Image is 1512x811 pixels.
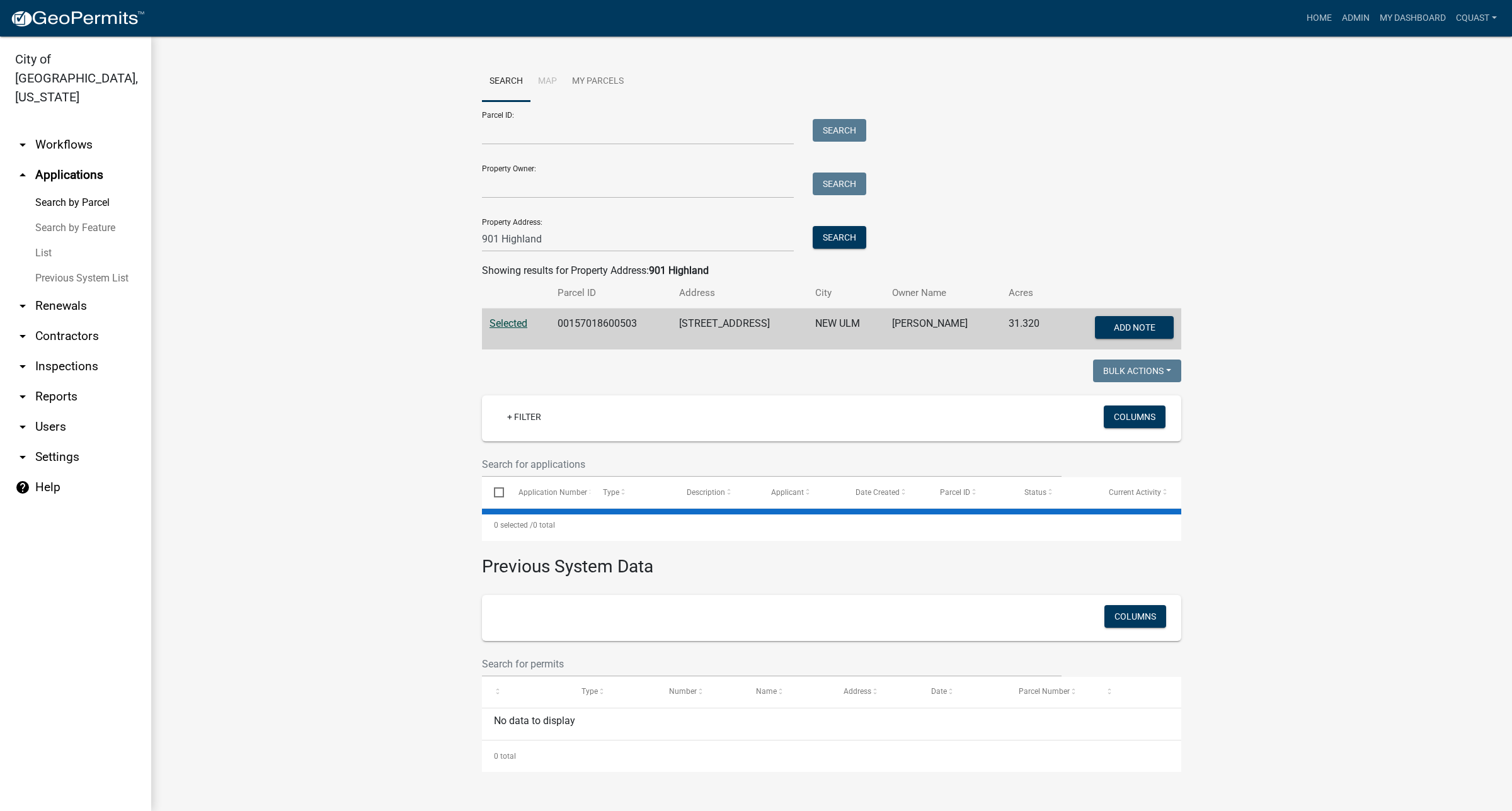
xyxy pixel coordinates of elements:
a: Search [482,62,530,102]
th: City [808,278,885,308]
span: Description [687,488,725,497]
span: Address [844,687,871,696]
td: 00157018600503 [550,309,672,350]
datatable-header-cell: Address [832,677,919,707]
a: Home [1302,6,1337,30]
datatable-header-cell: Select [482,477,506,508]
button: Search [813,173,866,195]
div: No data to display [482,708,1181,740]
datatable-header-cell: Number [657,677,745,707]
strong: 901 Highland [649,264,709,276]
div: 0 total [482,740,1181,772]
datatable-header-cell: Status [1012,477,1097,508]
button: Search [813,226,866,249]
span: Current Activity [1109,488,1161,497]
button: Bulk Actions [1093,360,1181,382]
datatable-header-cell: Date [919,677,1007,707]
button: Columns [1104,605,1166,628]
div: Showing results for Property Address: [482,263,1181,278]
span: Date [931,687,947,696]
span: Parcel ID [940,488,970,497]
datatable-header-cell: Applicant [759,477,844,508]
input: Search for applications [482,451,1062,477]
datatable-header-cell: Description [675,477,759,508]
span: Application Number [518,488,587,497]
i: arrow_drop_down [15,329,30,344]
th: Acres [1001,278,1060,308]
span: Type [581,687,598,696]
i: arrow_drop_up [15,167,30,183]
a: + Filter [497,405,551,428]
datatable-header-cell: Type [570,677,657,707]
span: Parcel Number [1019,687,1070,696]
i: arrow_drop_down [15,389,30,404]
div: 0 total [482,509,1181,541]
input: Search for permits [482,651,1062,677]
span: Date Created [856,488,900,497]
th: Parcel ID [550,278,672,308]
button: Columns [1104,405,1165,428]
td: 31.320 [1001,309,1060,350]
datatable-header-cell: Application Number [506,477,590,508]
th: Address [672,278,808,308]
i: arrow_drop_down [15,450,30,465]
span: Add Note [1113,322,1155,332]
datatable-header-cell: Type [590,477,675,508]
td: [PERSON_NAME] [885,309,1001,350]
th: Owner Name [885,278,1001,308]
i: arrow_drop_down [15,419,30,434]
datatable-header-cell: Current Activity [1097,477,1181,508]
h3: Previous System Data [482,541,1181,580]
a: Admin [1337,6,1375,30]
td: [STREET_ADDRESS] [672,309,808,350]
datatable-header-cell: Parcel ID [928,477,1012,508]
datatable-header-cell: Name [744,677,832,707]
span: Status [1024,488,1046,497]
span: Type [603,488,619,497]
a: Selected [490,317,527,329]
i: arrow_drop_down [15,298,30,314]
i: help [15,480,30,495]
span: 0 selected / [494,521,533,530]
datatable-header-cell: Date Created [844,477,928,508]
button: Add Note [1095,316,1174,339]
span: Name [756,687,777,696]
datatable-header-cell: Parcel Number [1007,677,1094,707]
i: arrow_drop_down [15,137,30,152]
a: My Dashboard [1375,6,1451,30]
a: My Parcels [564,62,631,102]
span: Applicant [771,488,804,497]
td: NEW ULM [808,309,885,350]
a: cquast [1451,6,1502,30]
button: Search [813,119,866,142]
span: Number [669,687,697,696]
i: arrow_drop_down [15,359,30,374]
